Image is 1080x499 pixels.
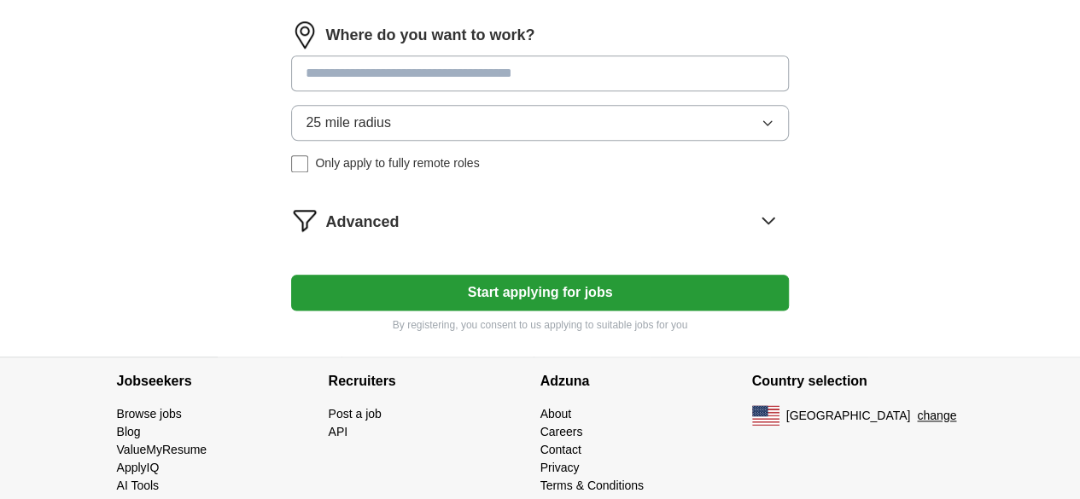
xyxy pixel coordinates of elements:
a: Browse jobs [117,407,182,421]
h4: Country selection [752,357,964,405]
a: AI Tools [117,479,160,492]
img: filter [291,206,318,234]
p: By registering, you consent to us applying to suitable jobs for you [291,317,788,333]
button: Start applying for jobs [291,275,788,310]
button: 25 mile radius [291,105,788,141]
a: Contact [540,443,581,456]
a: Terms & Conditions [540,479,644,492]
label: Where do you want to work? [325,24,534,47]
span: Only apply to fully remote roles [315,154,479,172]
input: Only apply to fully remote roles [291,155,308,172]
a: Post a job [329,407,382,421]
a: Privacy [540,461,580,474]
img: US flag [752,405,779,426]
a: Blog [117,425,141,438]
a: ValueMyResume [117,443,207,456]
span: Advanced [325,211,399,234]
button: change [917,407,956,425]
a: ApplyIQ [117,461,160,474]
a: About [540,407,572,421]
span: [GEOGRAPHIC_DATA] [786,407,911,425]
img: location.png [291,21,318,49]
a: Careers [540,425,583,438]
a: API [329,425,348,438]
span: 25 mile radius [306,113,391,133]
